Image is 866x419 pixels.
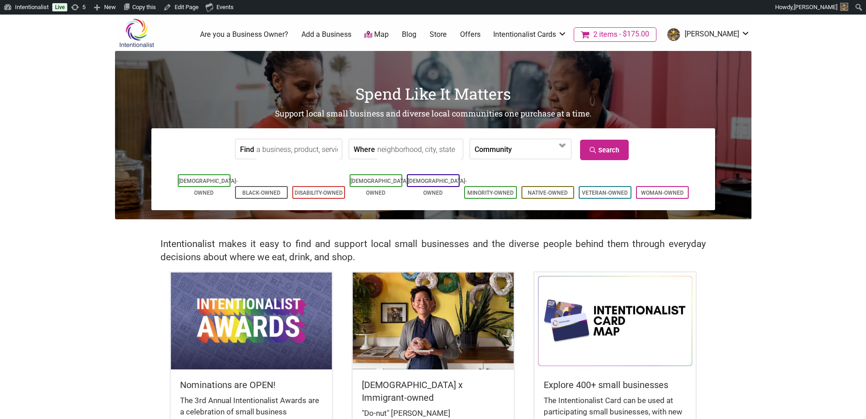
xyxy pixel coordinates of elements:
[467,190,514,196] a: Minority-Owned
[295,190,343,196] a: Disability-Owned
[354,139,375,159] label: Where
[180,379,323,391] h5: Nominations are OPEN!
[353,273,514,369] img: King Donuts - Hong Chhuor
[794,4,837,10] span: [PERSON_NAME]
[460,30,481,40] a: Offers
[581,30,591,39] i: Cart
[171,273,332,369] img: Intentionalist Awards
[663,26,750,43] li: Joel
[408,178,467,196] a: [DEMOGRAPHIC_DATA]-Owned
[377,139,461,160] input: neighborhood, city, state
[402,30,416,40] a: Blog
[301,30,351,40] a: Add a Business
[242,190,280,196] a: Black-Owned
[574,27,656,42] a: Cart2 items$175.00
[115,108,751,120] h2: Support local small business and diverse local communities one purchase at a time.
[528,190,568,196] a: Native-Owned
[240,139,254,159] label: Find
[493,30,567,40] a: Intentionalist Cards
[430,30,447,40] a: Store
[364,30,389,40] a: Map
[115,83,751,105] h1: Spend Like It Matters
[115,18,158,48] img: Intentionalist
[256,139,340,160] input: a business, product, service
[641,190,684,196] a: Woman-Owned
[362,379,505,404] h5: [DEMOGRAPHIC_DATA] x Immigrant-owned
[663,26,750,43] a: [PERSON_NAME]
[593,31,617,38] span: 2 items
[52,3,67,11] a: Live
[179,178,238,196] a: [DEMOGRAPHIC_DATA]-Owned
[582,190,628,196] a: Veteran-Owned
[350,178,410,196] a: [DEMOGRAPHIC_DATA]-Owned
[544,379,686,391] h5: Explore 400+ small businesses
[535,273,696,369] img: Intentionalist Card Map
[580,140,629,160] a: Search
[617,30,649,38] span: $175.00
[200,30,288,40] a: Are you a Business Owner?
[475,139,512,159] label: Community
[160,237,706,264] h2: Intentionalist makes it easy to find and support local small businesses and the diverse people be...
